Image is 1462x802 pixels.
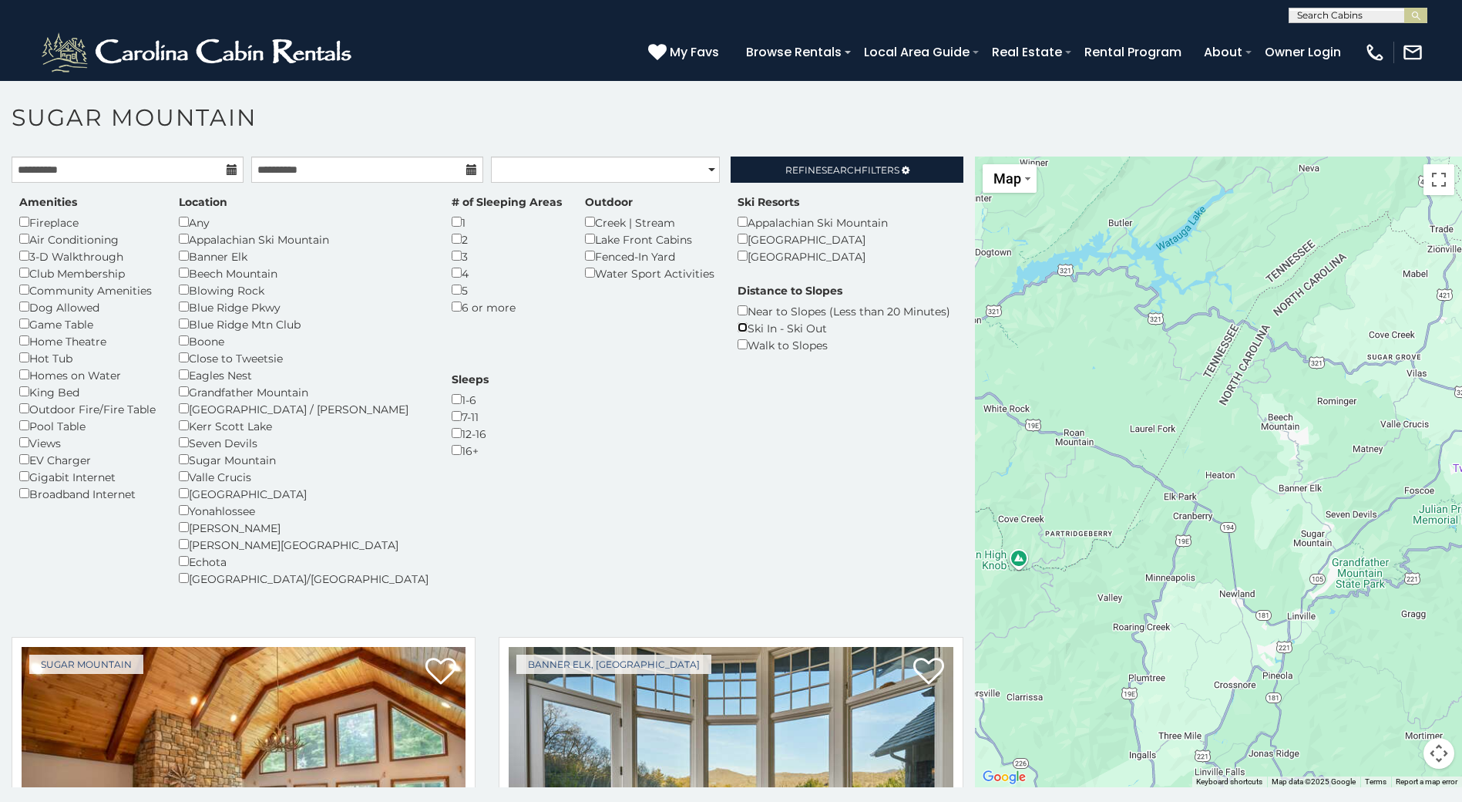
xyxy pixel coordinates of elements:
[856,39,977,66] a: Local Area Guide
[19,349,156,366] div: Hot Tub
[1077,39,1189,66] a: Rental Program
[179,485,429,502] div: [GEOGRAPHIC_DATA]
[516,655,711,674] a: Banner Elk, [GEOGRAPHIC_DATA]
[179,248,429,265] div: Banner Elk
[738,231,888,248] div: [GEOGRAPHIC_DATA]
[452,298,562,315] div: 6 or more
[738,336,950,353] div: Walk to Slopes
[993,170,1021,187] span: Map
[425,656,456,689] a: Add to favorites
[39,29,358,76] img: White-1-2.png
[19,485,156,502] div: Broadband Internet
[1196,777,1262,787] button: Keyboard shortcuts
[19,468,156,485] div: Gigabit Internet
[179,214,429,231] div: Any
[19,231,156,248] div: Air Conditioning
[19,265,156,281] div: Club Membership
[738,248,888,265] div: [GEOGRAPHIC_DATA]
[179,298,429,315] div: Blue Ridge Pkwy
[19,194,77,210] label: Amenities
[452,372,489,387] label: Sleeps
[1196,39,1250,66] a: About
[1272,777,1356,786] span: Map data ©2025 Google
[19,417,156,434] div: Pool Table
[738,194,799,210] label: Ski Resorts
[984,39,1070,66] a: Real Estate
[1423,738,1454,769] button: Map camera controls
[179,194,227,210] label: Location
[738,319,950,336] div: Ski In - Ski Out
[731,157,963,183] a: RefineSearchFilters
[179,265,429,281] div: Beech Mountain
[585,248,714,265] div: Fenced-In Yard
[738,214,888,231] div: Appalachian Ski Mountain
[179,383,429,400] div: Grandfather Mountain
[179,349,429,366] div: Close to Tweetsie
[19,400,156,417] div: Outdoor Fire/Fire Table
[179,332,429,349] div: Boone
[670,42,719,62] span: My Favs
[179,519,429,536] div: [PERSON_NAME]
[179,315,429,332] div: Blue Ridge Mtn Club
[179,536,429,553] div: [PERSON_NAME][GEOGRAPHIC_DATA]
[19,281,156,298] div: Community Amenities
[452,231,562,248] div: 2
[19,366,156,383] div: Homes on Water
[979,767,1030,787] img: Google
[452,408,489,425] div: 7-11
[179,400,429,417] div: [GEOGRAPHIC_DATA] / [PERSON_NAME]
[1364,42,1386,63] img: phone-regular-white.png
[19,451,156,468] div: EV Charger
[19,383,156,400] div: King Bed
[179,570,429,587] div: [GEOGRAPHIC_DATA]/[GEOGRAPHIC_DATA]
[585,214,714,231] div: Creek | Stream
[179,434,429,451] div: Seven Devils
[1423,164,1454,195] button: Toggle fullscreen view
[179,417,429,434] div: Kerr Scott Lake
[785,164,899,176] span: Refine Filters
[738,283,842,298] label: Distance to Slopes
[19,298,156,315] div: Dog Allowed
[179,553,429,570] div: Echota
[179,281,429,298] div: Blowing Rock
[452,281,562,298] div: 5
[913,656,944,689] a: Add to favorites
[1257,39,1349,66] a: Owner Login
[738,39,849,66] a: Browse Rentals
[585,194,633,210] label: Outdoor
[738,302,950,319] div: Near to Slopes (Less than 20 Minutes)
[179,502,429,519] div: Yonahlossee
[648,42,723,62] a: My Favs
[19,214,156,231] div: Fireplace
[179,366,429,383] div: Eagles Nest
[452,425,489,442] div: 12-16
[1402,42,1423,63] img: mail-regular-white.png
[452,194,562,210] label: # of Sleeping Areas
[1396,777,1457,786] a: Report a map error
[19,332,156,349] div: Home Theatre
[19,315,156,332] div: Game Table
[979,767,1030,787] a: Open this area in Google Maps (opens a new window)
[452,391,489,408] div: 1-6
[452,248,562,265] div: 3
[179,451,429,468] div: Sugar Mountain
[29,655,143,674] a: Sugar Mountain
[19,248,156,265] div: 3-D Walkthrough
[452,214,562,231] div: 1
[1365,777,1386,786] a: Terms (opens in new tab)
[822,164,862,176] span: Search
[452,442,489,459] div: 16+
[585,231,714,248] div: Lake Front Cabins
[19,434,156,451] div: Views
[179,231,429,248] div: Appalachian Ski Mountain
[452,265,562,281] div: 4
[983,164,1037,193] button: Change map style
[585,265,714,281] div: Water Sport Activities
[179,468,429,485] div: Valle Crucis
